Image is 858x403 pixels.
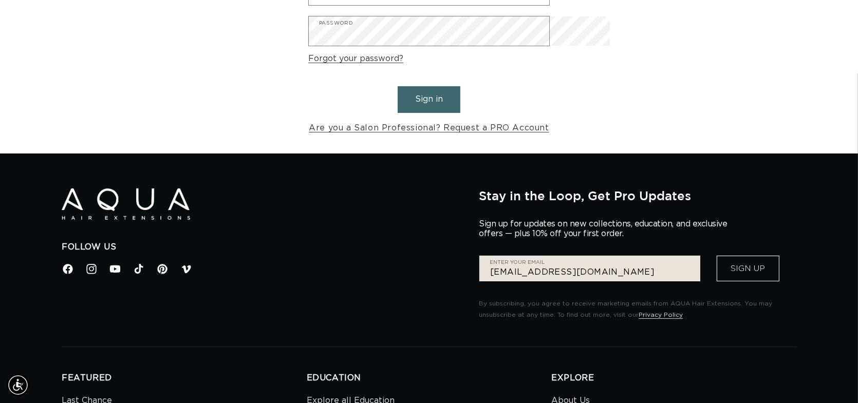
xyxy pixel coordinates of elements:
p: By subscribing, you agree to receive marketing emails from AQUA Hair Extensions. You may unsubscr... [479,298,796,320]
a: Privacy Policy [639,312,683,318]
button: Sign Up [717,256,779,281]
h2: FEATURED [62,373,307,383]
a: Forgot your password? [308,51,403,66]
h2: EXPLORE [551,373,796,383]
iframe: Chat Widget [807,354,858,403]
button: Sign in [398,86,460,112]
h2: Follow Us [62,242,463,253]
p: Sign up for updates on new collections, education, and exclusive offers — plus 10% off your first... [479,219,736,239]
img: Aqua Hair Extensions [62,188,190,220]
h2: Stay in the Loop, Get Pro Updates [479,188,796,203]
a: Are you a Salon Professional? Request a PRO Account [309,121,549,136]
input: ENTER YOUR EMAIL [479,256,700,281]
h2: EDUCATION [307,373,552,383]
div: Accessibility Menu [7,374,29,396]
